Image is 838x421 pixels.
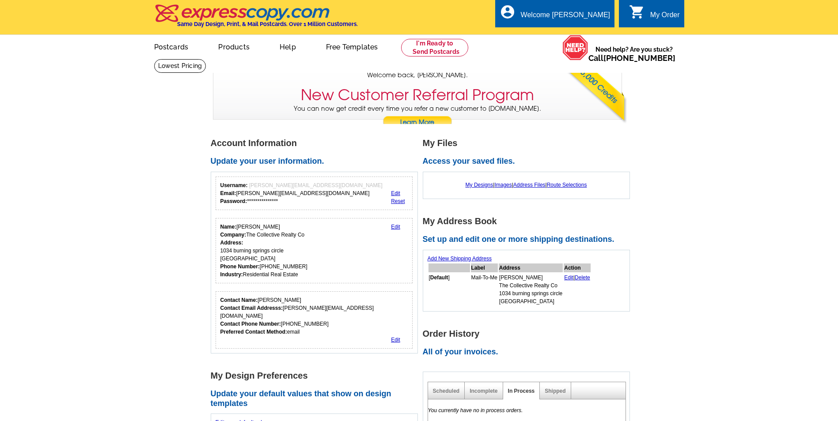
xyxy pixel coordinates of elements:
a: Add New Shipping Address [428,256,492,262]
em: You currently have no in process orders. [428,407,523,413]
b: Default [430,274,448,281]
strong: Name: [220,224,237,230]
a: Address Files [513,182,546,188]
a: [PHONE_NUMBER] [603,53,675,63]
a: Images [494,182,512,188]
a: Postcards [140,36,203,56]
a: Help [265,36,310,56]
div: Who should we contact regarding order issues? [216,291,413,349]
a: Edit [391,337,400,343]
h3: New Customer Referral Program [301,86,534,104]
a: Delete [575,274,590,281]
a: shopping_cart My Order [629,10,680,21]
div: Your login information. [216,177,413,210]
strong: Email: [220,190,236,196]
a: Shipped [545,388,565,394]
th: Address [499,263,563,272]
strong: Username: [220,182,248,188]
a: In Process [508,388,535,394]
span: Welcome back, [PERSON_NAME]. [367,71,468,80]
h1: My Files [423,139,635,148]
td: [ ] [428,273,470,306]
i: account_circle [500,4,516,20]
a: Products [204,36,264,56]
strong: Password: [220,198,247,204]
h2: Update your default values that show on design templates [211,389,423,408]
div: Your personal details. [216,218,413,283]
h2: Access your saved files. [423,157,635,166]
a: Free Templates [312,36,392,56]
strong: Address: [220,240,243,246]
span: Call [588,53,675,63]
h2: Set up and edit one or more shipping destinations. [423,235,635,244]
div: My Order [650,11,680,23]
a: Incomplete [470,388,497,394]
a: Edit [564,274,573,281]
h1: My Address Book [423,217,635,226]
h4: Same Day Design, Print, & Mail Postcards. Over 1 Million Customers. [177,21,358,27]
td: | [564,273,591,306]
strong: Preferred Contact Method: [220,329,287,335]
strong: Contact Phone Number: [220,321,281,327]
h1: My Design Preferences [211,371,423,380]
span: Need help? Are you stuck? [588,45,680,63]
strong: Industry: [220,271,243,278]
h1: Account Information [211,139,423,148]
a: Learn More [383,116,452,129]
p: You can now get credit every time you refer a new customer to [DOMAIN_NAME]. [213,104,622,129]
a: Edit [391,190,400,196]
td: [PERSON_NAME] The Collective Realty Co 1034 burning springs circle [GEOGRAPHIC_DATA] [499,273,563,306]
a: Reset [391,198,405,204]
div: [PERSON_NAME] The Collective Realty Co 1034 burning springs circle [GEOGRAPHIC_DATA] [PHONE_NUMBE... [220,223,307,278]
div: [PERSON_NAME] [PERSON_NAME][EMAIL_ADDRESS][DOMAIN_NAME] [PHONE_NUMBER] email [220,296,408,336]
th: Label [471,263,498,272]
th: Action [564,263,591,272]
a: Route Selections [547,182,587,188]
strong: Contact Name: [220,297,258,303]
strong: Phone Number: [220,263,260,270]
strong: Company: [220,232,246,238]
i: shopping_cart [629,4,645,20]
div: Welcome [PERSON_NAME] [521,11,610,23]
td: Mail-To-Me [471,273,498,306]
a: Scheduled [433,388,460,394]
strong: Contact Email Addresss: [220,305,283,311]
a: Edit [391,224,400,230]
h1: Order History [423,329,635,338]
h2: All of your invoices. [423,347,635,357]
img: help [562,35,588,60]
h2: Update your user information. [211,157,423,166]
a: My Designs [466,182,493,188]
span: [PERSON_NAME][EMAIL_ADDRESS][DOMAIN_NAME] [249,182,383,188]
div: | | | [428,177,625,193]
a: Same Day Design, Print, & Mail Postcards. Over 1 Million Customers. [154,11,358,27]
